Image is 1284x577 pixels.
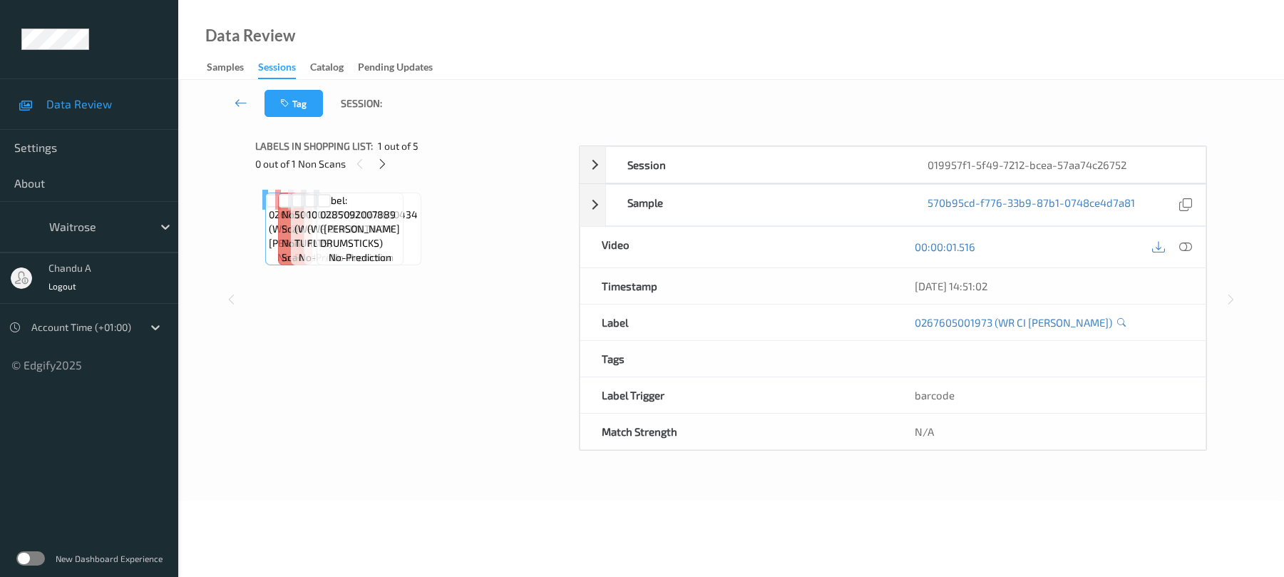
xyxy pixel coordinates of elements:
[915,279,1184,293] div: [DATE] 14:51:02
[358,60,433,78] div: Pending Updates
[205,29,295,43] div: Data Review
[299,250,361,265] span: no-prediction
[207,60,244,78] div: Samples
[915,240,975,254] a: 00:00:01.516
[580,414,893,449] div: Match Strength
[294,193,366,250] span: Label: 5000169393277 (WR CI TURMERIC)
[580,341,893,377] div: Tags
[893,414,1206,449] div: N/A
[893,377,1206,413] div: barcode
[606,147,906,183] div: Session
[282,193,309,236] span: Label: Non-Scan
[915,315,1112,330] a: 0267605001973 (WR CI [PERSON_NAME])
[329,250,391,265] span: no-prediction
[282,236,309,265] span: non-scan
[310,60,344,78] div: Catalog
[580,377,893,413] div: Label Trigger
[255,139,373,153] span: Labels in shopping list:
[258,60,296,79] div: Sessions
[906,147,1206,183] div: 019957f1-5f49-7212-bcea-57aa74c26752
[928,195,1135,215] a: 570b95cd-f776-33b9-87b1-0748ce4d7a81
[378,139,418,153] span: 1 out of 5
[258,58,310,79] a: Sessions
[580,146,1206,183] div: Session019957f1-5f49-7212-bcea-57aa74c26752
[606,185,906,225] div: Sample
[277,250,340,265] span: no-prediction
[255,155,569,173] div: 0 out of 1 Non Scans
[307,193,418,250] span: Label: 10020770800611600434 (WR CHICKN THIGH FLTS)
[264,90,323,117] button: Tag
[358,58,447,78] a: Pending Updates
[341,96,382,111] span: Session:
[310,58,358,78] a: Catalog
[207,58,258,78] a: Samples
[580,268,893,304] div: Timestamp
[320,193,400,250] span: Label: 0285092007889 ([PERSON_NAME] DRUMSTICKS)
[269,193,349,250] span: Label: 0267605001973 (WR CI [PERSON_NAME])
[580,184,1206,226] div: Sample570b95cd-f776-33b9-87b1-0748ce4d7a81
[580,227,893,267] div: Video
[580,305,893,340] div: Label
